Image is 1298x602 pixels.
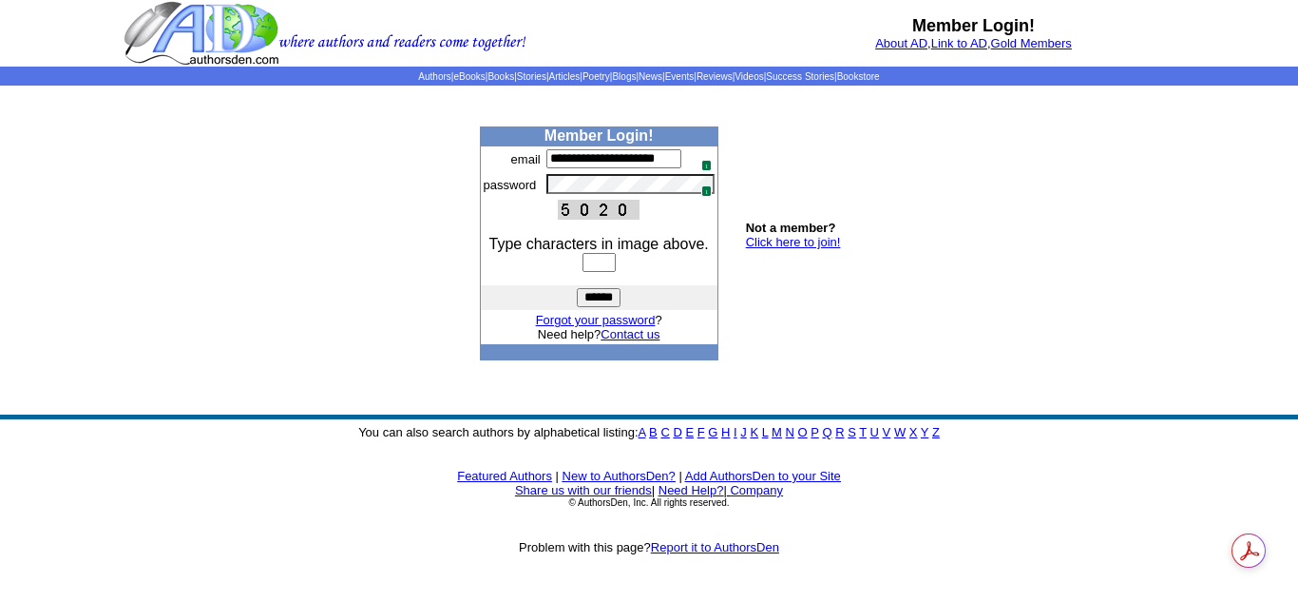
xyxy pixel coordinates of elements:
[685,469,841,483] a: Add AuthorsDen to your Site
[639,71,662,82] a: News
[649,425,658,439] a: B
[678,469,681,483] font: |
[837,71,880,82] a: Bookstore
[453,71,485,82] a: eBooks
[511,152,541,166] font: email
[835,425,844,439] a: R
[701,160,712,171] span: 1
[659,483,724,497] a: Need Help?
[730,483,783,497] a: Company
[859,425,867,439] a: T
[549,71,581,82] a: Articles
[909,425,918,439] a: X
[538,327,660,341] font: Need help?
[875,36,1072,50] font: , ,
[665,71,695,82] a: Events
[457,469,552,483] a: Featured Authors
[556,469,559,483] font: |
[811,425,818,439] a: P
[766,71,834,82] a: Success Stories
[601,327,659,341] a: Contact us
[563,469,676,483] a: New to AuthorsDen?
[786,425,794,439] a: N
[536,313,656,327] a: Forgot your password
[734,425,737,439] a: I
[697,71,733,82] a: Reviews
[721,425,730,439] a: H
[519,540,779,554] font: Problem with this page?
[708,425,717,439] a: G
[798,425,808,439] a: O
[418,71,879,82] span: | | | | | | | | | | | |
[358,425,940,439] font: You can also search authors by alphabetical listing:
[651,540,779,554] a: Report it to AuthorsDen
[639,425,646,439] a: A
[883,425,891,439] a: V
[536,313,662,327] font: ?
[932,425,940,439] a: Z
[931,36,987,50] a: Link to AD
[991,36,1072,50] a: Gold Members
[558,200,639,220] img: This Is CAPTCHA Image
[894,425,906,439] a: W
[746,235,841,249] a: Click here to join!
[612,71,636,82] a: Blogs
[912,16,1035,35] b: Member Login!
[515,483,652,497] a: Share us with our friends
[694,178,709,193] img: npw-badge-icon.svg
[418,71,450,82] a: Authors
[517,71,546,82] a: Stories
[822,425,831,439] a: Q
[750,425,758,439] a: K
[568,497,729,508] font: © AuthorsDen, Inc. All rights reserved.
[701,185,712,197] span: 1
[673,425,681,439] a: D
[772,425,782,439] a: M
[740,425,747,439] a: J
[870,425,879,439] a: U
[582,71,610,82] a: Poetry
[487,71,514,82] a: Books
[652,483,655,497] font: |
[544,127,654,144] b: Member Login!
[762,425,769,439] a: L
[723,483,783,497] font: |
[685,425,694,439] a: E
[484,178,537,192] font: password
[746,221,836,235] b: Not a member?
[875,36,927,50] a: About AD
[921,425,928,439] a: Y
[694,152,709,167] img: npw-badge-icon.svg
[660,425,669,439] a: C
[735,71,763,82] a: Videos
[697,425,705,439] a: F
[848,425,856,439] a: S
[489,236,709,252] font: Type characters in image above.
